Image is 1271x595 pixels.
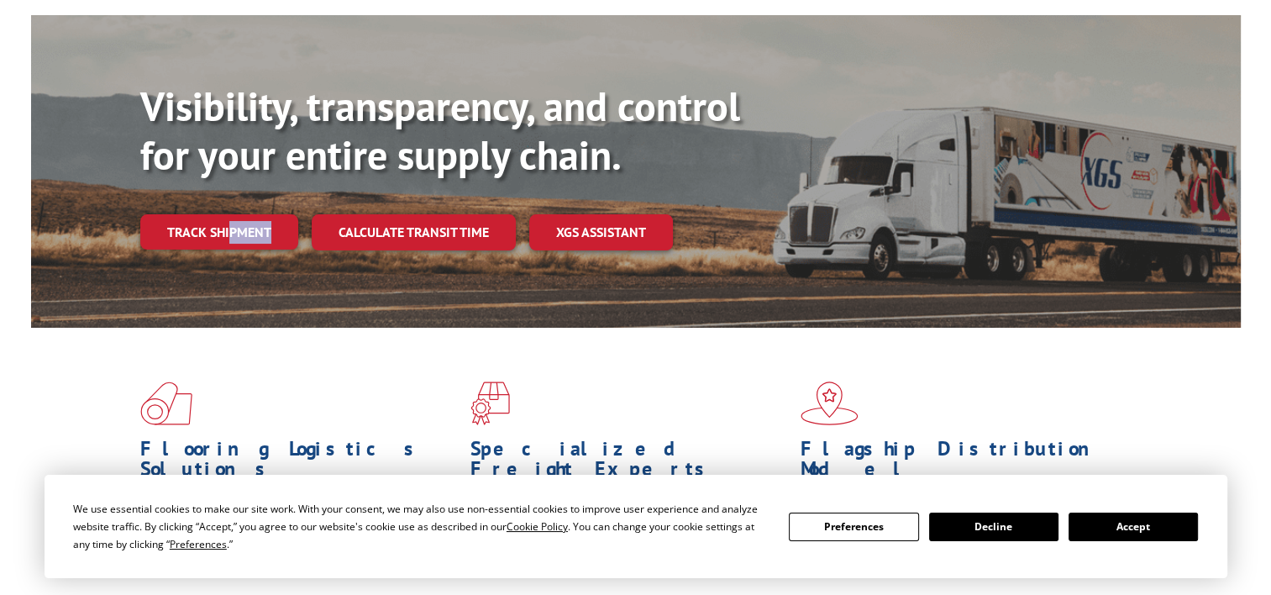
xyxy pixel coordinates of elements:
a: Learn More > [470,563,680,582]
img: xgs-icon-flagship-distribution-model-red [801,382,859,425]
h1: Specialized Freight Experts [470,439,788,487]
span: Cookie Policy [507,519,568,534]
b: Visibility, transparency, and control for your entire supply chain. [140,80,740,181]
span: Preferences [170,537,227,551]
button: Preferences [789,513,918,541]
img: xgs-icon-focused-on-flooring-red [470,382,510,425]
a: Track shipment [140,214,298,250]
h1: Flooring Logistics Solutions [140,439,458,487]
button: Decline [929,513,1058,541]
a: XGS ASSISTANT [529,214,673,250]
div: We use essential cookies to make our site work. With your consent, we may also use non-essential ... [73,500,769,553]
h1: Flagship Distribution Model [801,439,1118,487]
div: Cookie Consent Prompt [45,475,1227,578]
button: Accept [1069,513,1198,541]
img: xgs-icon-total-supply-chain-intelligence-red [140,382,192,425]
a: Calculate transit time [312,214,516,250]
a: Learn More > [140,563,349,582]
